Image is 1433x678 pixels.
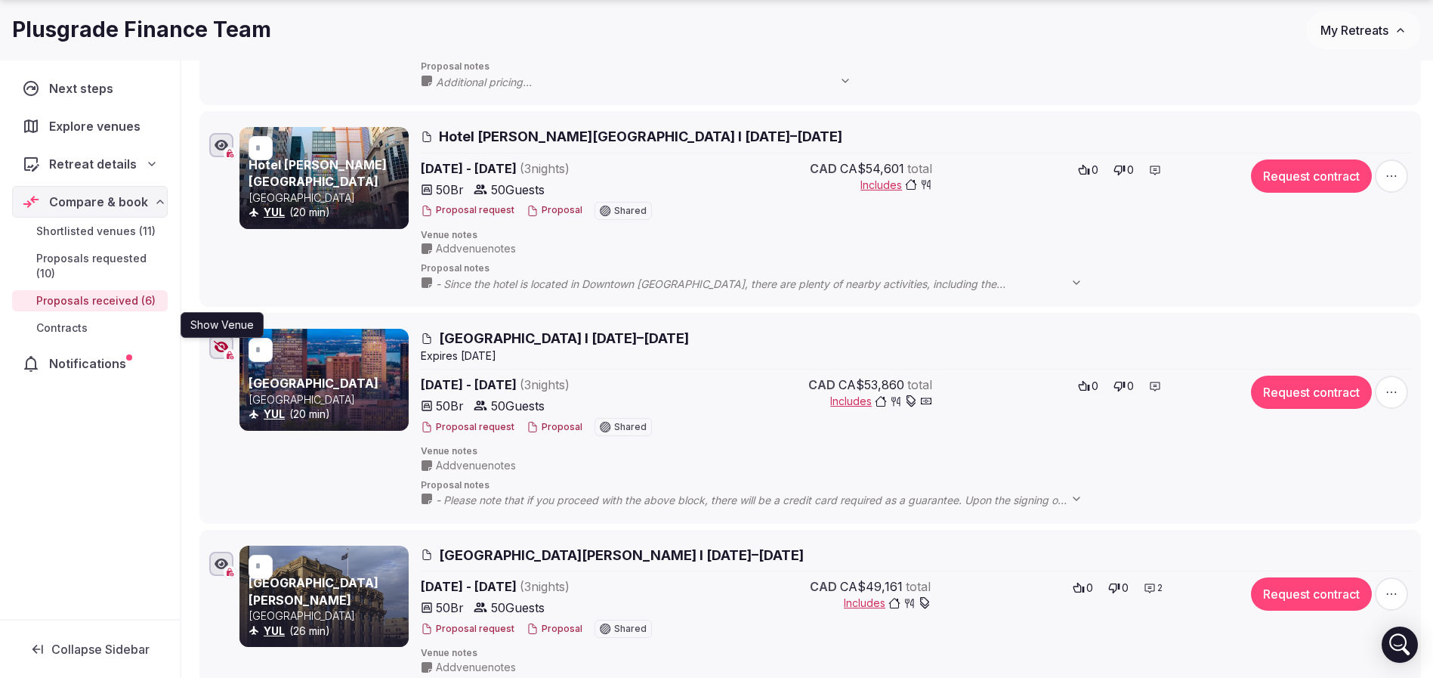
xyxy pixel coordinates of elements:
span: Collapse Sidebar [51,642,150,657]
button: Proposal request [421,204,514,217]
button: 0 [1073,376,1103,397]
p: [GEOGRAPHIC_DATA] [249,608,406,624]
span: - Please note that if you proceed with the above block, there will be a credit card required as a... [436,493,1098,508]
span: [DATE] - [DATE] [421,159,687,178]
div: (20 min) [249,205,406,220]
span: Contracts [36,320,88,336]
a: Contracts [12,317,168,339]
button: Proposal request [421,623,514,636]
span: Shared [614,206,647,215]
span: Venue notes [421,229,1411,242]
span: CAD [810,577,837,596]
span: [GEOGRAPHIC_DATA][PERSON_NAME] I [DATE]–[DATE] [439,546,804,565]
button: Proposal [527,204,582,217]
a: [GEOGRAPHIC_DATA] [249,376,378,391]
button: Includes [830,394,932,409]
span: 50 Guests [491,181,545,199]
button: Request contract [1251,577,1372,611]
button: Request contract [1251,376,1372,409]
span: Venue notes [421,647,1411,660]
button: 0 [1104,577,1133,599]
span: CAD [808,376,835,394]
span: Proposals received (6) [36,293,156,308]
button: My Retreats [1306,11,1421,49]
h1: Plusgrade Finance Team [12,15,271,45]
p: [GEOGRAPHIC_DATA] [249,190,406,206]
span: total [906,577,931,596]
span: 50 Br [436,181,464,199]
p: Show Venue [190,317,254,333]
span: 50 Guests [491,397,545,415]
div: Expire s [DATE] [421,348,1411,364]
div: (20 min) [249,407,406,422]
a: Next steps [12,73,168,104]
span: ( 3 night s ) [520,579,570,594]
span: Shared [614,423,647,432]
button: Request contract [1251,159,1372,193]
button: Collapse Sidebar [12,633,168,666]
span: 0 [1127,379,1134,394]
span: Retreat details [49,155,137,173]
span: 50 Br [436,599,464,617]
a: YUL [264,407,285,420]
button: 2 [1139,577,1167,599]
span: 2 [1157,582,1163,595]
span: Hotel [PERSON_NAME][GEOGRAPHIC_DATA] I [DATE]–[DATE] [439,127,842,146]
span: Proposal notes [421,479,1411,492]
span: Add venue notes [436,458,516,473]
span: Shortlisted venues (11) [36,224,156,239]
a: Explore venues [12,110,168,142]
div: (26 min) [249,624,406,639]
a: YUL [264,206,285,218]
span: CAD [810,159,837,178]
span: 0 [1092,379,1098,394]
p: [GEOGRAPHIC_DATA] [249,392,406,407]
div: Open Intercom Messenger [1382,627,1418,663]
span: [DATE] - [DATE] [421,376,687,394]
span: CA$53,860 [838,376,904,394]
span: My Retreats [1320,23,1388,38]
span: Next steps [49,79,119,98]
span: Additional pricing ❖ Housekeeping Gratuities at discretion: At client’s discretion ❖ Taxi to and ... [436,75,866,90]
span: 0 [1092,163,1098,178]
a: Notifications [12,348,168,379]
span: total [907,159,932,178]
span: Notifications [49,354,132,373]
span: Venue notes [421,445,1411,458]
button: 0 [1109,376,1138,397]
span: Add venue notes [436,660,516,675]
a: Proposals received (6) [12,290,168,311]
span: 0 [1086,580,1093,596]
span: ( 3 night s ) [520,161,570,176]
span: Explore venues [49,117,147,135]
a: Proposals requested (10) [12,248,168,284]
button: Includes [860,178,932,193]
span: Add venue notes [436,241,516,256]
span: Shared [614,624,647,633]
button: Includes [844,596,931,611]
span: Proposals requested (10) [36,251,162,281]
a: Hotel [PERSON_NAME][GEOGRAPHIC_DATA] [249,157,387,189]
span: CA$49,161 [840,577,903,596]
span: 0 [1127,163,1134,178]
span: CA$54,601 [840,159,904,178]
span: Compare & book [49,193,148,211]
span: 0 [1122,580,1129,596]
a: Shortlisted venues (11) [12,221,168,242]
span: 50 Br [436,397,464,415]
button: Proposal [527,421,582,434]
span: total [907,376,932,394]
span: Proposal notes [421,60,1411,73]
span: ( 3 night s ) [520,377,570,392]
button: 0 [1073,159,1103,181]
button: Proposal request [421,421,514,434]
span: [DATE] - [DATE] [421,577,687,596]
span: Proposal notes [421,262,1411,275]
span: - Since the hotel is located in Downtown [GEOGRAPHIC_DATA], there are plenty of nearby activities... [436,277,1098,292]
span: 50 Guests [491,599,545,617]
a: YUL [264,624,285,637]
button: 0 [1068,577,1098,599]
